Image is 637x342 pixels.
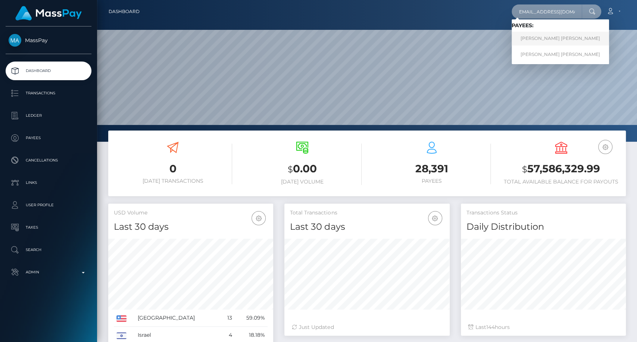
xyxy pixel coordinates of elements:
[109,4,140,19] a: Dashboard
[6,37,91,44] span: MassPay
[512,4,582,19] input: Search...
[15,6,82,21] img: MassPay Logo
[114,161,232,176] h3: 0
[9,88,88,99] p: Transactions
[288,164,293,175] small: $
[502,179,620,185] h6: Total Available Balance for Payouts
[6,106,91,125] a: Ledger
[6,62,91,80] a: Dashboard
[9,244,88,255] p: Search
[235,310,268,327] td: 59.09%
[116,332,127,339] img: IL.png
[6,196,91,214] a: User Profile
[512,47,609,61] a: [PERSON_NAME] [PERSON_NAME]
[9,34,21,47] img: MassPay
[9,267,88,278] p: Admin
[9,155,88,166] p: Cancellations
[6,151,91,170] a: Cancellations
[114,220,268,233] h4: Last 30 days
[6,263,91,282] a: Admin
[512,32,609,46] a: [PERSON_NAME] [PERSON_NAME]
[9,222,88,233] p: Taxes
[9,200,88,211] p: User Profile
[373,178,491,184] h6: Payees
[114,178,232,184] h6: [DATE] Transactions
[6,129,91,147] a: Payees
[6,173,91,192] a: Links
[9,65,88,76] p: Dashboard
[221,310,235,327] td: 13
[9,177,88,188] p: Links
[468,323,618,331] div: Last hours
[135,310,221,327] td: [GEOGRAPHIC_DATA]
[486,324,495,330] span: 144
[512,22,609,29] h6: Payees:
[6,241,91,259] a: Search
[6,84,91,103] a: Transactions
[243,161,362,177] h3: 0.00
[114,209,268,217] h5: USD Volume
[6,218,91,237] a: Taxes
[373,161,491,176] h3: 28,391
[292,323,442,331] div: Just Updated
[243,179,362,185] h6: [DATE] Volume
[116,315,127,322] img: US.png
[502,161,620,177] h3: 57,586,329.99
[290,209,444,217] h5: Total Transactions
[466,209,620,217] h5: Transactions Status
[466,220,620,233] h4: Daily Distribution
[9,132,88,144] p: Payees
[522,164,527,175] small: $
[290,220,444,233] h4: Last 30 days
[9,110,88,121] p: Ledger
